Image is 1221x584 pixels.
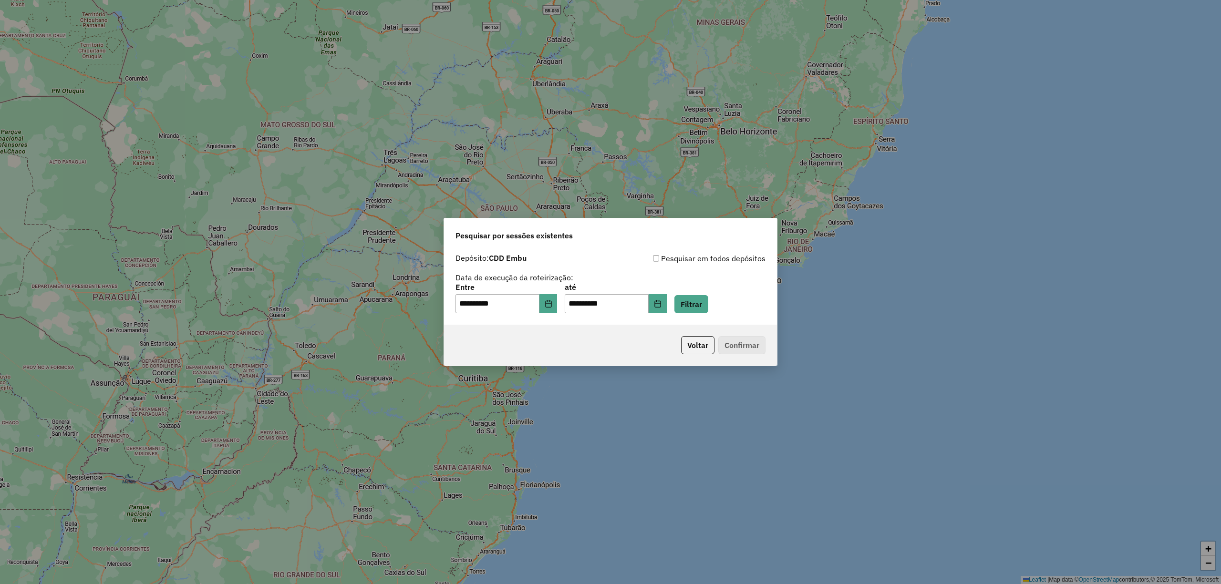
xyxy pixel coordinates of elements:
[455,252,527,264] label: Depósito:
[610,253,766,264] div: Pesquisar em todos depósitos
[489,253,527,263] strong: CDD Embu
[455,230,573,241] span: Pesquisar por sessões existentes
[674,295,708,313] button: Filtrar
[681,336,714,354] button: Voltar
[455,281,557,293] label: Entre
[649,294,667,313] button: Choose Date
[455,272,573,283] label: Data de execução da roteirização:
[539,294,558,313] button: Choose Date
[565,281,666,293] label: até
